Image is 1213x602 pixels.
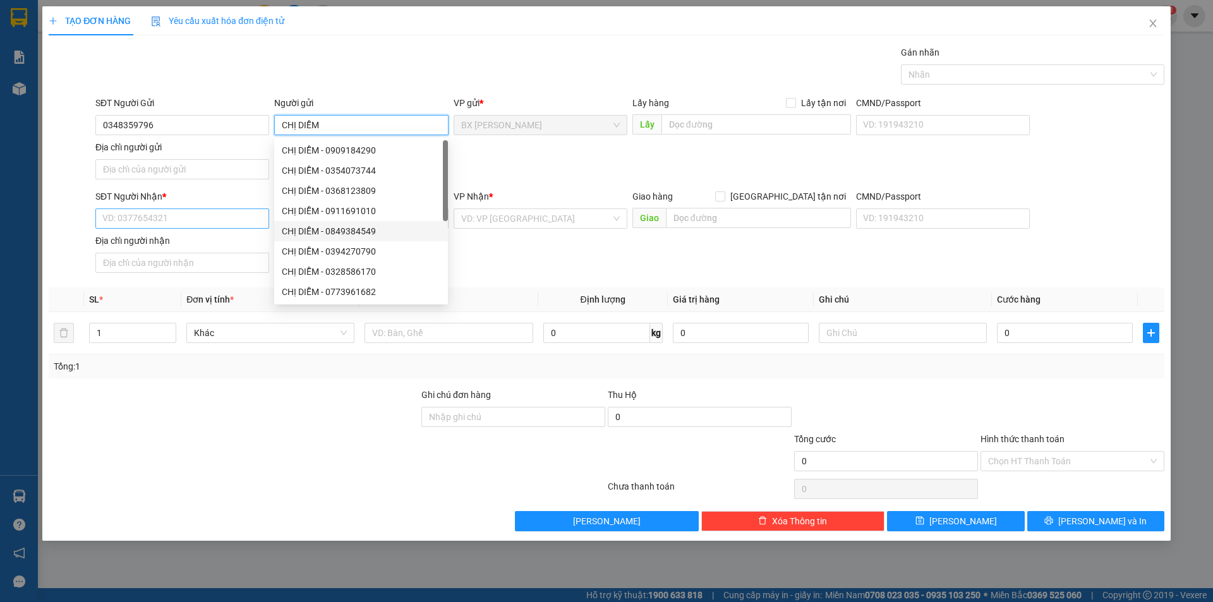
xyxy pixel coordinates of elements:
img: icon [151,16,161,27]
div: Địa chỉ người gửi [95,140,269,154]
input: Ghi Chú [819,323,987,343]
span: close [1148,18,1158,28]
input: Ghi chú đơn hàng [421,407,605,427]
input: Địa chỉ của người nhận [95,253,269,273]
span: Đơn vị tính [186,294,234,304]
div: CHỊ [PERSON_NAME] [121,39,249,54]
span: Thu Hộ [608,390,637,400]
div: CHỊ DIỄM - 0909184290 [274,140,448,160]
div: [GEOGRAPHIC_DATA] [121,11,249,39]
span: Increase Value [162,323,176,333]
span: Giá trị hàng [673,294,720,304]
div: CMND/Passport [856,190,1030,203]
span: Decrease Value [162,333,176,342]
span: plus [1144,328,1159,338]
button: [PERSON_NAME] [515,511,699,531]
th: Ghi chú [814,287,992,312]
div: Người gửi [274,96,448,110]
input: Dọc đường [661,114,851,135]
span: Nhận: [121,11,151,24]
span: Gửi: [11,12,30,25]
button: deleteXóa Thông tin [701,511,885,531]
div: Tổng: 1 [54,359,468,373]
div: CHỊ DIỄM - 0354073744 [274,160,448,181]
span: Cước hàng [997,294,1041,304]
span: down [166,334,173,342]
input: Dọc đường [666,208,851,228]
div: CHỊ DIỄM - 0849384549 [274,221,448,241]
div: CHỊ DIỄM - 0911691010 [282,204,440,218]
div: 0915786979 [121,54,249,72]
div: CHỊ DIỄM - 0773961682 [274,282,448,302]
div: 0908040858 [11,56,112,74]
span: TGDD TÂN THANH [11,74,78,140]
span: [PERSON_NAME] và In [1058,514,1147,528]
span: [GEOGRAPHIC_DATA] tận nơi [725,190,851,203]
span: delete [758,516,767,526]
button: delete [54,323,74,343]
span: Khác [194,323,347,342]
div: CMND/Passport [856,96,1030,110]
div: CHỊ DIỄM - 0394270790 [282,244,440,258]
div: CHỊ DIỄM - 0849384549 [282,224,440,238]
div: VP gửi [454,96,627,110]
span: SL [89,294,99,304]
span: Lấy [632,114,661,135]
div: SĐT Người Nhận [95,190,269,203]
div: CHỊ DIỄM - 0394270790 [274,241,448,262]
label: Gán nhãn [901,47,939,57]
div: CHỊ DIỄM - 0909184290 [282,143,440,157]
div: SĐT Người Gửi [95,96,269,110]
span: TẠO ĐƠN HÀNG [49,16,131,26]
input: 0 [673,323,809,343]
span: plus [49,16,57,25]
span: [PERSON_NAME] [929,514,997,528]
span: Lấy tận nơi [796,96,851,110]
div: Chưa thanh toán [606,479,793,502]
div: CHỊ DIỄM - 0368123809 [274,181,448,201]
div: Địa chỉ người nhận [95,234,269,248]
span: Giao [632,208,666,228]
span: DĐ: [11,81,29,94]
div: CHỊ DIỄM - 0911691010 [274,201,448,221]
span: save [915,516,924,526]
label: Hình thức thanh toán [981,434,1065,444]
button: printer[PERSON_NAME] và In [1027,511,1164,531]
span: Lấy hàng [632,98,669,108]
span: Định lượng [581,294,625,304]
button: save[PERSON_NAME] [887,511,1024,531]
input: VD: Bàn, Ghế [365,323,533,343]
div: CHỊ DIỄM - 0354073744 [282,164,440,178]
input: Địa chỉ của người gửi [95,159,269,179]
span: Tổng cước [794,434,836,444]
span: kg [650,323,663,343]
div: CHỊ DIỄM - 0368123809 [282,184,440,198]
button: plus [1143,323,1159,343]
span: Xóa Thông tin [772,514,827,528]
div: BX [PERSON_NAME] [11,11,112,41]
div: CHỊ DIỄM - 0328586170 [274,262,448,282]
span: up [166,325,173,333]
span: printer [1044,516,1053,526]
span: Giao hàng [632,191,673,202]
span: VP Nhận [454,191,489,202]
div: CHỊ DIỄM - 0328586170 [282,265,440,279]
span: BX Cao Lãnh [461,116,620,135]
button: Close [1135,6,1171,42]
div: ANH NHÂN [11,41,112,56]
span: [PERSON_NAME] [573,514,641,528]
span: Yêu cầu xuất hóa đơn điện tử [151,16,284,26]
label: Ghi chú đơn hàng [421,390,491,400]
div: CHỊ DIỄM - 0773961682 [282,285,440,299]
